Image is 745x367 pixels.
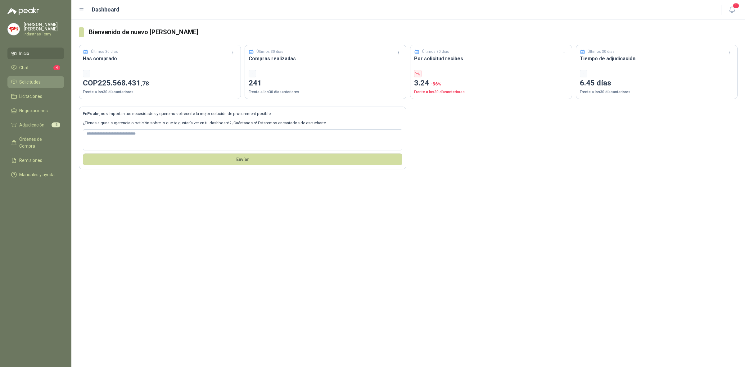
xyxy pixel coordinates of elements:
span: Solicitudes [19,79,41,85]
a: Chat4 [7,62,64,74]
h3: Bienvenido de nuevo [PERSON_NAME] [89,27,738,37]
span: 4 [53,65,60,70]
b: Peakr [87,111,99,116]
img: Logo peakr [7,7,39,15]
a: Licitaciones [7,90,64,102]
span: ,78 [141,80,149,87]
p: ¿Tienes alguna sugerencia o petición sobre lo que te gustaría ver en tu dashboard? ¡Cuéntanoslo! ... [83,120,402,126]
span: 1 [733,3,739,9]
h3: Por solicitud recibes [414,55,568,62]
a: Remisiones [7,154,64,166]
h3: Compras realizadas [249,55,403,62]
p: COP [83,77,237,89]
span: Adjudicación [19,122,44,128]
a: Manuales y ayuda [7,169,64,181]
span: 13 [52,122,60,127]
h3: Tiempo de adjudicación [580,55,734,62]
h1: Dashboard [92,5,120,14]
a: Adjudicación13 [7,119,64,131]
a: Órdenes de Compra [7,133,64,152]
div: - [580,70,587,77]
p: Frente a los 30 días anteriores [83,89,237,95]
p: 241 [249,77,403,89]
span: Inicio [19,50,29,57]
img: Company Logo [8,23,20,35]
a: Inicio [7,48,64,59]
div: - [83,70,90,77]
a: Solicitudes [7,76,64,88]
p: Últimos 30 días [256,49,283,55]
p: En , nos importan tus necesidades y queremos ofrecerte la mejor solución de procurement posible. [83,111,402,117]
p: Frente a los 30 días anteriores [580,89,734,95]
span: -56 % [431,81,441,86]
p: Frente a los 30 días anteriores [414,89,568,95]
p: 3.24 [414,77,568,89]
p: Industrias Tomy [24,32,64,36]
p: Últimos 30 días [422,49,449,55]
span: Manuales y ayuda [19,171,55,178]
span: Remisiones [19,157,42,164]
p: [PERSON_NAME] [PERSON_NAME] [24,22,64,31]
span: 225.568.431 [98,79,149,87]
p: Últimos 30 días [91,49,118,55]
p: Últimos 30 días [588,49,615,55]
span: Órdenes de Compra [19,136,58,149]
button: Envíar [83,154,402,165]
h3: Has comprado [83,55,237,62]
p: 6.45 días [580,77,734,89]
span: Chat [19,64,29,71]
span: Negociaciones [19,107,48,114]
a: Negociaciones [7,105,64,117]
button: 1 [726,4,738,16]
p: Frente a los 30 días anteriores [249,89,403,95]
div: - [249,70,256,77]
span: Licitaciones [19,93,42,100]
